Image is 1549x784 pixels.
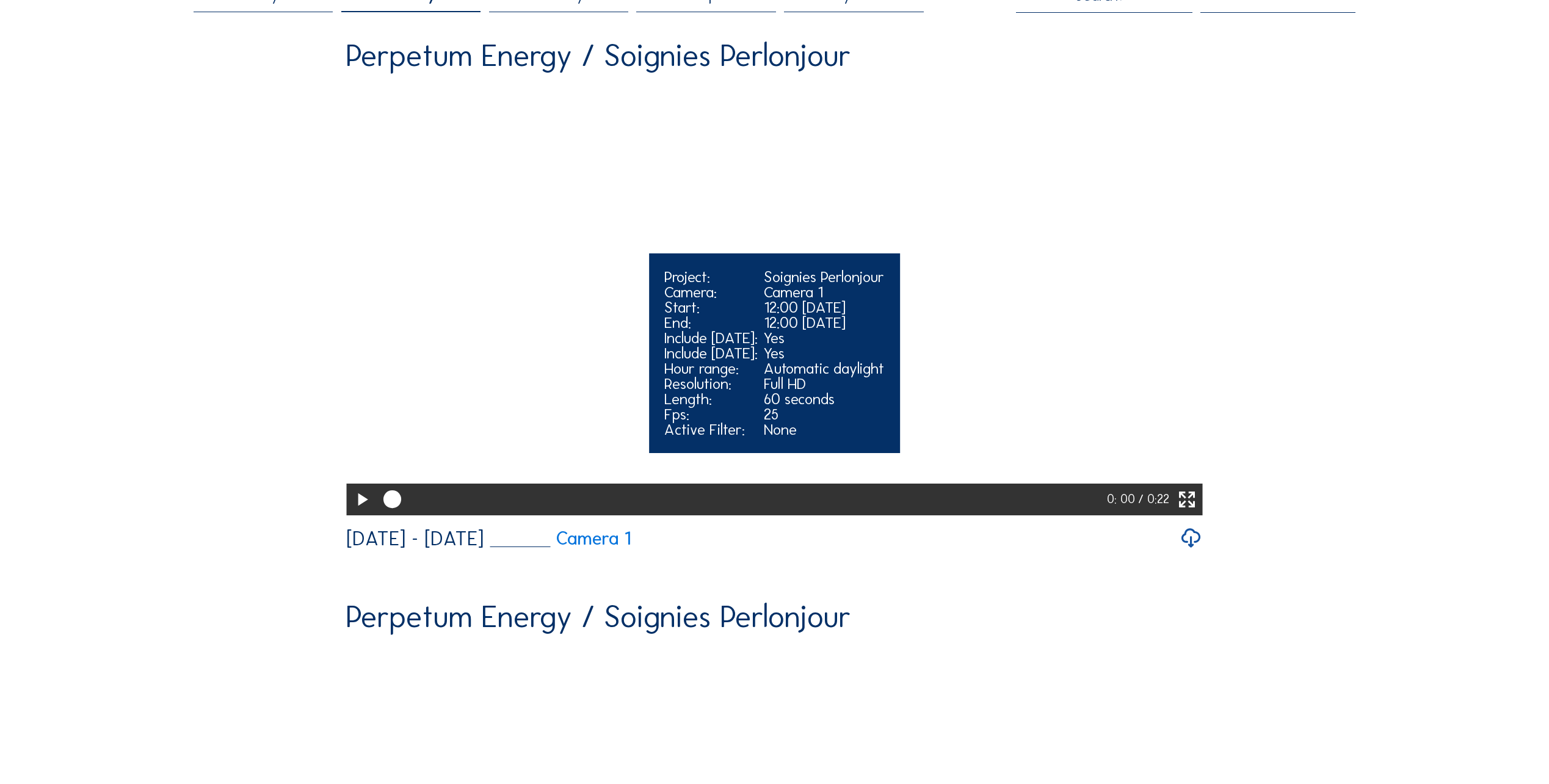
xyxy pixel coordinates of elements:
[664,285,758,300] div: Camera:
[764,407,884,422] div: 25
[1138,484,1169,515] div: / 0:22
[346,40,851,71] div: Perpetum Energy / Soignies Perlonjour
[346,601,851,632] div: Perpetum Energy / Soignies Perlonjour
[664,361,758,376] div: Hour range:
[664,269,758,285] div: Project:
[664,300,758,315] div: Start:
[664,346,758,361] div: Include [DATE]:
[764,346,884,361] div: Yes
[490,529,631,548] a: Camera 1
[764,422,884,437] div: None
[664,407,758,422] div: Fps:
[346,529,484,549] div: [DATE] - [DATE]
[764,315,884,330] div: 12:00 [DATE]
[664,391,758,407] div: Length:
[764,300,884,315] div: 12:00 [DATE]
[764,376,884,391] div: Full HD
[764,285,884,300] div: Camera 1
[664,376,758,391] div: Resolution:
[1107,484,1138,515] div: 0: 00
[764,391,884,407] div: 60 seconds
[664,315,758,330] div: End:
[764,361,884,376] div: Automatic daylight
[346,85,1203,513] video: Your browser does not support the video tag.
[664,330,758,346] div: Include [DATE]:
[764,330,884,346] div: Yes
[764,269,884,285] div: Soignies Perlonjour
[664,422,758,437] div: Active Filter:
